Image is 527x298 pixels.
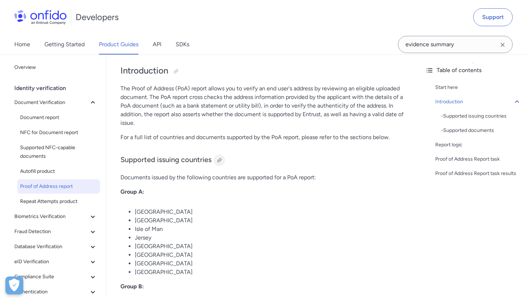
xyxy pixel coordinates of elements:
a: -Supported issuing countries [441,112,521,120]
span: Database Verification [14,242,89,251]
a: SDKs [176,34,189,55]
a: Report logic [435,141,521,149]
p: The Proof of Address (PoA) report allows you to verify an end user's address by reviewing an elig... [120,84,405,127]
span: Overview [14,63,97,72]
p: Documents issued by the following countries are supported for a PoA report: [120,173,405,182]
p: For a full list of countries and documents supported by the PoA report, please refer to the secti... [120,133,405,142]
div: Cookie Preferences [5,276,23,294]
a: Proof of Address Report task [435,155,521,164]
button: Fraud Detection [11,224,100,239]
li: [GEOGRAPHIC_DATA] [135,208,405,216]
span: Compliance Suite [14,273,89,281]
a: Getting Started [44,34,85,55]
a: Repeat Attempts product [17,194,100,209]
button: Compliance Suite [11,270,100,284]
span: Fraud Detection [14,227,89,236]
h3: Supported issuing countries [120,155,405,166]
strong: Group A: [120,188,144,195]
div: Table of contents [425,66,521,75]
h2: Introduction [120,65,405,77]
a: Support [473,8,513,26]
button: Database Verification [11,240,100,254]
span: Proof of Address report [20,182,97,191]
a: Proof of Address report [17,179,100,194]
li: [GEOGRAPHIC_DATA] [135,242,405,251]
span: Supported NFC-capable documents [20,143,97,161]
a: Autofill product [17,164,100,179]
button: Open Preferences [5,276,23,294]
button: Biometrics Verification [11,209,100,224]
button: Document Verification [11,95,100,110]
span: Repeat Attempts product [20,197,97,206]
a: -Supported documents [441,126,521,135]
div: Identity verification [14,81,103,95]
li: Jersey [135,233,405,242]
img: Onfido Logo [14,10,67,24]
input: Onfido search input field [398,36,513,53]
h1: Developers [76,11,119,23]
li: [GEOGRAPHIC_DATA] [135,251,405,259]
span: Document Verification [14,98,89,107]
a: Document report [17,110,100,125]
span: Biometrics Verification [14,212,89,221]
a: API [153,34,161,55]
a: Home [14,34,30,55]
div: - Supported issuing countries [441,112,521,120]
li: [GEOGRAPHIC_DATA] [135,268,405,276]
span: eID Verification [14,257,89,266]
a: Proof of Address Report task results [435,169,521,178]
a: Overview [11,60,100,75]
span: Autofill product [20,167,97,176]
div: - Supported documents [441,126,521,135]
span: Document report [20,113,97,122]
li: Isle of Man [135,225,405,233]
li: [GEOGRAPHIC_DATA] [135,259,405,268]
span: Authentication [14,288,89,296]
strong: Group B: [120,283,144,290]
button: eID Verification [11,255,100,269]
a: NFC for Document report [17,126,100,140]
a: Introduction [435,98,521,106]
li: [GEOGRAPHIC_DATA] [135,216,405,225]
span: NFC for Document report [20,128,97,137]
a: Product Guides [99,34,138,55]
a: Supported NFC-capable documents [17,141,100,164]
svg: Clear search field button [498,41,507,49]
a: Start here [435,83,521,92]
